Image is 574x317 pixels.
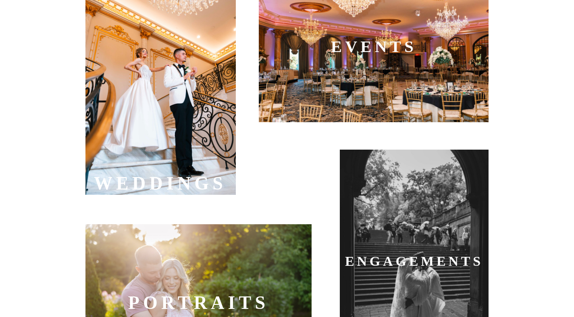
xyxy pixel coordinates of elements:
[88,169,233,193] a: WEDDInGS
[331,37,417,56] b: EVENTS
[128,292,269,313] b: Portraits
[126,288,271,312] a: Portraits
[345,254,483,269] b: Engagements
[302,33,446,58] a: EVENTS
[94,173,227,194] b: WEDDInGS
[342,250,487,275] a: Engagements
